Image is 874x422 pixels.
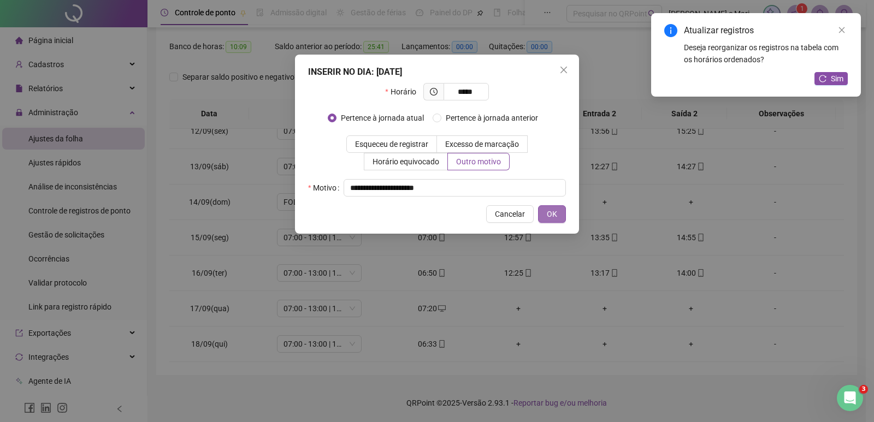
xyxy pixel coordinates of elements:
[814,72,848,85] button: Sim
[430,88,438,96] span: clock-circle
[456,157,501,166] span: Outro motivo
[538,205,566,223] button: OK
[836,24,848,36] a: Close
[547,208,557,220] span: OK
[355,140,428,148] span: Esqueceu de registrar
[445,140,519,148] span: Excesso de marcação
[819,75,826,82] span: reload
[373,157,439,166] span: Horário equivocado
[308,66,566,79] div: INSERIR NO DIA : [DATE]
[308,179,344,197] label: Motivo
[486,205,534,223] button: Cancelar
[684,24,848,37] div: Atualizar registros
[385,83,423,100] label: Horário
[495,208,525,220] span: Cancelar
[441,112,542,124] span: Pertence à jornada anterior
[837,385,863,411] iframe: Intercom live chat
[559,66,568,74] span: close
[859,385,868,394] span: 3
[664,24,677,37] span: info-circle
[684,41,848,66] div: Deseja reorganizar os registros na tabela com os horários ordenados?
[555,61,572,79] button: Close
[336,112,428,124] span: Pertence à jornada atual
[838,26,846,34] span: close
[831,73,843,85] span: Sim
